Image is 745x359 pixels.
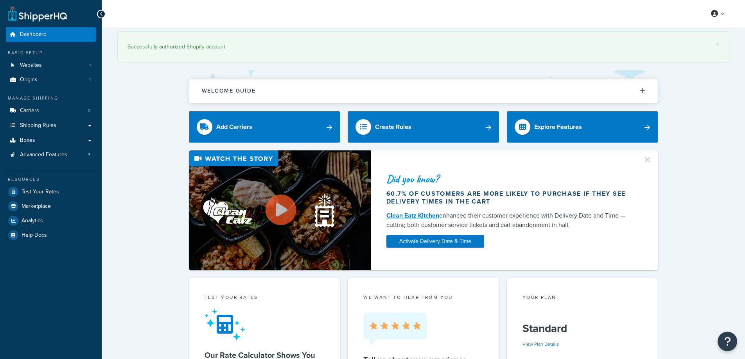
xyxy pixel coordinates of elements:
a: Explore Features [507,111,658,143]
h2: Welcome Guide [202,88,256,94]
div: Basic Setup [6,50,96,56]
span: Marketplace [22,203,51,210]
a: Marketplace [6,199,96,213]
a: Test Your Rates [6,185,96,199]
div: Explore Features [534,121,582,132]
div: Add Carriers [216,121,252,132]
a: Help Docs [6,228,96,242]
div: Resources [6,176,96,183]
li: Origins [6,73,96,87]
p: we want to hear from you [363,294,483,301]
a: Analytics [6,214,96,228]
span: Websites [20,62,42,69]
a: Boxes [6,133,96,148]
a: Clean Eatz Kitchen [386,211,439,220]
li: Carriers [6,104,96,118]
span: Advanced Features [20,152,67,158]
a: Carriers3 [6,104,96,118]
span: Boxes [20,137,35,144]
li: Websites [6,58,96,73]
span: Dashboard [20,31,47,38]
button: Open Resource Center [718,332,737,351]
span: Shipping Rules [20,122,56,129]
div: Your Plan [522,294,643,303]
span: 3 [88,107,91,114]
div: Successfully authorized Shopify account [127,41,719,52]
span: Help Docs [22,232,47,239]
button: Welcome Guide [189,79,658,103]
a: Shipping Rules [6,118,96,133]
div: enhanced their customer experience with Delivery Date and Time — cutting both customer service ti... [386,211,634,230]
img: Video thumbnail [189,150,371,270]
span: Carriers [20,107,39,114]
h5: Standard [522,322,643,335]
div: Create Rules [375,121,411,132]
a: Origins1 [6,73,96,87]
span: 3 [88,152,91,158]
span: Test Your Rates [22,189,59,195]
span: Origins [20,77,38,83]
a: Create Rules [348,111,499,143]
a: Dashboard [6,27,96,42]
div: Test your rates [205,294,325,303]
a: Advanced Features3 [6,148,96,162]
a: Activate Delivery Date & Time [386,235,484,248]
a: Add Carriers [189,111,340,143]
li: Advanced Features [6,148,96,162]
div: Manage Shipping [6,95,96,102]
div: Did you know? [386,173,634,184]
span: Analytics [22,218,43,224]
a: Websites1 [6,58,96,73]
a: View Plan Details [522,341,559,348]
a: × [716,41,719,48]
div: 60.7% of customers are more likely to purchase if they see delivery times in the cart [386,190,634,205]
span: 1 [89,62,91,69]
span: 1 [89,77,91,83]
